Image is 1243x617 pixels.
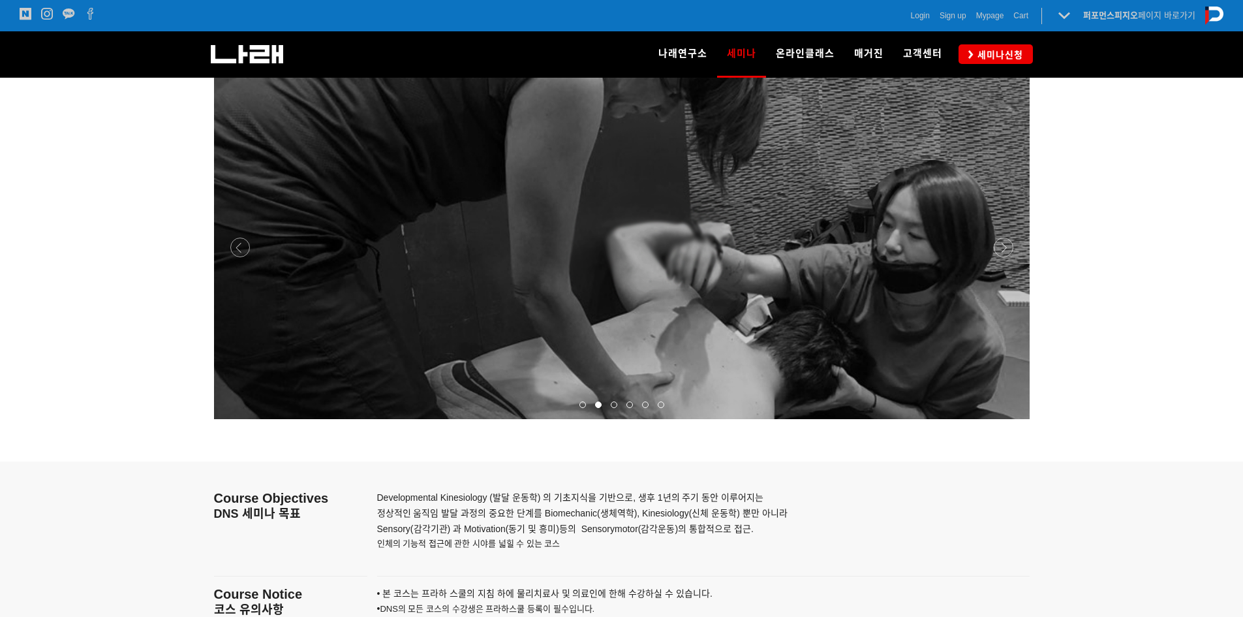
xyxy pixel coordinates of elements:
span: Course Objectives [214,491,329,505]
span: 코스 유의사항 [214,603,284,616]
span: • 본 코스는 프라하 스쿨의 지침 하에 물리치료사 및 의료인에 한해 수강하 [377,588,654,599]
span: 온라인클래스 [776,48,835,59]
span: 세미나 [727,43,756,64]
span: 매거진 [854,48,883,59]
span: 세미나신청 [974,48,1023,61]
a: 세미나신청 [959,44,1033,63]
strong: 퍼포먼스피지오 [1083,10,1138,20]
span: 실 수 있습니다. [654,588,713,599]
a: Sign up [940,9,966,22]
span: DNS 세미나 목표 [214,507,301,520]
span: 등 [559,524,568,534]
span: Developmental Kinesiology (발달 운동학) 의 기초지식을 기반으로, 생후 1년의 주기 동안 이루어지는 [377,492,764,503]
span: Sensory(감각기관) 과 Motivation(동기 및 흥미) 의 Sensorymotor(감각운동)의 통합적으로 접근. [377,524,754,534]
a: Login [911,9,930,22]
span: 고객센터 [903,48,942,59]
a: 나래연구소 [649,31,717,77]
a: Mypage [976,9,1004,22]
a: 고객센터 [893,31,952,77]
span: Course Notice [214,587,303,601]
span: 나래연구소 [658,48,707,59]
span: • [377,603,380,614]
a: 세미나 [717,31,766,77]
a: 매거진 [844,31,893,77]
a: 온라인클래스 [766,31,844,77]
a: 퍼포먼스피지오페이지 바로가기 [1083,10,1195,20]
p: 인체의 기능적 접근에 관한 시야를 넓힐 수 있는 코스 [377,537,997,551]
a: Cart [1013,9,1028,22]
span: 정상적인 움직임 발달 과정의 중요한 단계를 Biomechanic(생체역학), Kinesiology(신체 운동학) 뿐만 아니라 [377,508,788,518]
